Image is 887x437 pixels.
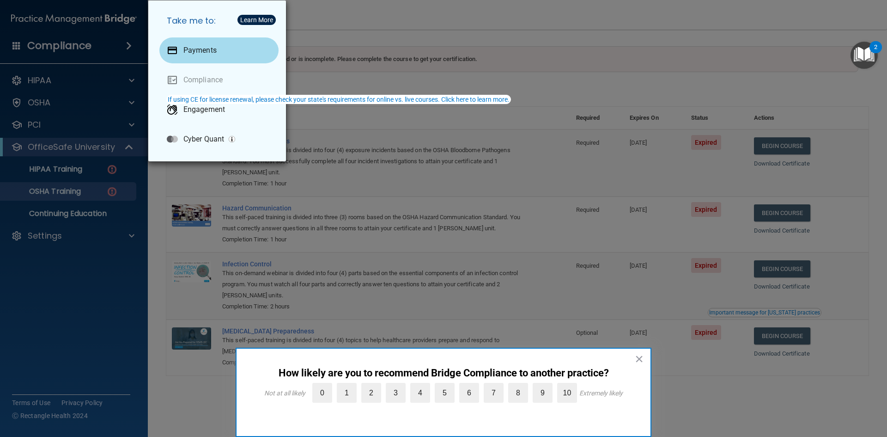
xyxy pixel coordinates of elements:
div: Learn More [240,17,273,23]
button: Open Resource Center, 2 new notifications [851,42,878,69]
iframe: Drift Widget Chat Controller [727,371,876,408]
div: If using CE for license renewal, please check your state's requirements for online vs. live cours... [168,96,510,103]
label: 5 [435,383,455,403]
label: 0 [312,383,332,403]
label: 4 [410,383,430,403]
label: 6 [459,383,479,403]
button: Close [635,351,644,366]
p: Engagement [183,105,225,114]
p: How likely are you to recommend Bridge Compliance to another practice? [255,367,632,379]
label: 2 [361,383,381,403]
p: Payments [183,46,217,55]
div: Not at all likely [264,389,305,397]
p: Cyber Quant [183,135,224,144]
label: 1 [337,383,357,403]
div: Extremely likely [579,389,623,397]
div: 2 [874,47,877,59]
h5: Take me to: [159,8,279,34]
label: 10 [557,383,577,403]
label: 9 [533,383,553,403]
label: 3 [386,383,406,403]
label: 7 [484,383,504,403]
label: 8 [508,383,528,403]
